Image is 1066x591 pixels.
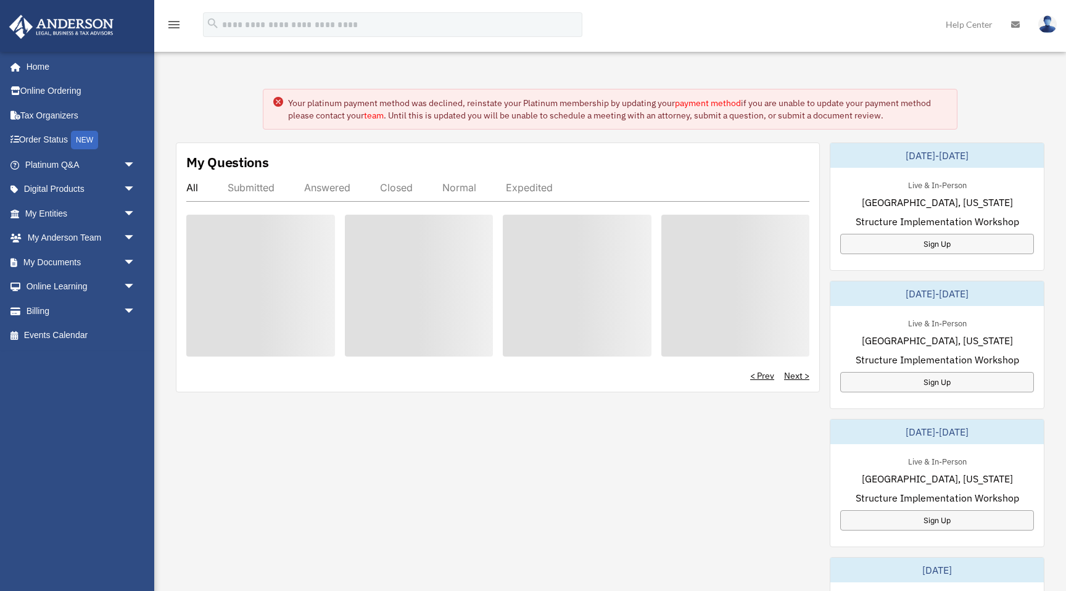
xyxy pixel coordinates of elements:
[9,275,154,299] a: Online Learningarrow_drop_down
[9,177,154,202] a: Digital Productsarrow_drop_down
[856,352,1019,367] span: Structure Implementation Workshop
[9,79,154,104] a: Online Ordering
[840,234,1034,254] a: Sign Up
[304,181,350,194] div: Answered
[123,177,148,202] span: arrow_drop_down
[862,195,1013,210] span: [GEOGRAPHIC_DATA], [US_STATE]
[228,181,275,194] div: Submitted
[9,54,148,79] a: Home
[167,17,181,32] i: menu
[9,250,154,275] a: My Documentsarrow_drop_down
[830,281,1044,306] div: [DATE]-[DATE]
[6,15,117,39] img: Anderson Advisors Platinum Portal
[898,178,977,191] div: Live & In-Person
[71,131,98,149] div: NEW
[186,153,269,172] div: My Questions
[380,181,413,194] div: Closed
[9,201,154,226] a: My Entitiesarrow_drop_down
[123,299,148,324] span: arrow_drop_down
[675,97,741,109] a: payment method
[123,275,148,300] span: arrow_drop_down
[506,181,553,194] div: Expedited
[830,558,1044,582] div: [DATE]
[167,22,181,32] a: menu
[1038,15,1057,33] img: User Pic
[784,370,809,382] a: Next >
[898,316,977,329] div: Live & In-Person
[830,419,1044,444] div: [DATE]-[DATE]
[123,152,148,178] span: arrow_drop_down
[288,97,947,122] div: Your platinum payment method was declined, reinstate your Platinum membership by updating your if...
[862,471,1013,486] span: [GEOGRAPHIC_DATA], [US_STATE]
[862,333,1013,348] span: [GEOGRAPHIC_DATA], [US_STATE]
[9,152,154,177] a: Platinum Q&Aarrow_drop_down
[856,490,1019,505] span: Structure Implementation Workshop
[123,201,148,226] span: arrow_drop_down
[123,226,148,251] span: arrow_drop_down
[750,370,774,382] a: < Prev
[9,323,154,348] a: Events Calendar
[9,103,154,128] a: Tax Organizers
[840,510,1034,531] a: Sign Up
[123,250,148,275] span: arrow_drop_down
[364,110,384,121] a: team
[9,226,154,250] a: My Anderson Teamarrow_drop_down
[898,454,977,467] div: Live & In-Person
[9,299,154,323] a: Billingarrow_drop_down
[442,181,476,194] div: Normal
[186,181,198,194] div: All
[206,17,220,30] i: search
[856,214,1019,229] span: Structure Implementation Workshop
[9,128,154,153] a: Order StatusNEW
[840,372,1034,392] a: Sign Up
[830,143,1044,168] div: [DATE]-[DATE]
